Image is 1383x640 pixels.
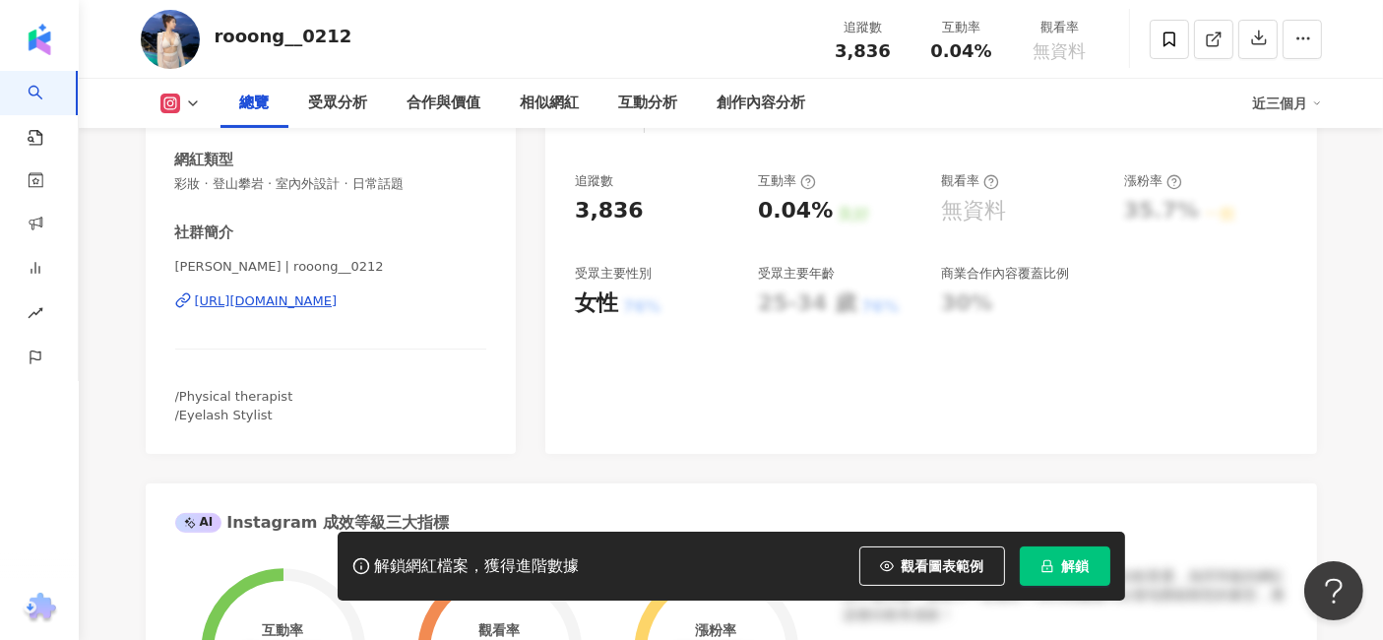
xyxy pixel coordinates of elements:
div: 互動分析 [619,92,678,115]
div: 女性 [575,288,618,319]
div: 0.04% [758,196,833,226]
div: 漲粉率 [695,622,736,638]
div: Instagram 成效等級三大指標 [175,512,449,534]
div: 近三個月 [1253,88,1322,119]
div: 互動率 [758,172,816,190]
span: lock [1040,559,1054,573]
span: /Physical therapist /Eyelash Stylist [175,389,293,421]
span: 0.04% [930,41,991,61]
div: 觀看率 [479,622,521,638]
div: 社群簡介 [175,223,234,243]
img: logo icon [24,24,55,55]
span: 解鎖 [1062,558,1090,574]
div: 受眾主要年齡 [758,265,835,283]
div: 無資料 [941,196,1006,226]
span: 彩妝 · 登山攀岩 · 室內外設計 · 日常話題 [175,175,487,193]
div: AI [175,513,222,533]
div: 觀看率 [941,172,999,190]
div: 漲粉率 [1124,172,1182,190]
span: 3,836 [835,40,891,61]
span: rise [28,293,43,338]
span: 觀看圖表範例 [902,558,984,574]
div: 互動率 [262,622,303,638]
div: 商業合作內容覆蓋比例 [941,265,1069,283]
div: 解鎖網紅檔案，獲得進階數據 [375,556,580,577]
div: 追蹤數 [575,172,613,190]
div: 受眾分析 [309,92,368,115]
span: 無資料 [1034,41,1087,61]
div: 創作內容分析 [718,92,806,115]
div: 互動率 [924,18,999,37]
div: 追蹤數 [826,18,901,37]
div: 網紅類型 [175,150,234,170]
div: 觀看率 [1023,18,1098,37]
span: [PERSON_NAME] | rooong__0212 [175,258,487,276]
div: 合作與價值 [408,92,481,115]
img: chrome extension [21,593,59,624]
div: 受眾主要性別 [575,265,652,283]
div: 總覽 [240,92,270,115]
div: 相似網紅 [521,92,580,115]
a: [URL][DOMAIN_NAME] [175,292,487,310]
button: 解鎖 [1020,546,1110,586]
a: search [28,71,67,148]
div: [URL][DOMAIN_NAME] [195,292,338,310]
img: KOL Avatar [141,10,200,69]
button: 觀看圖表範例 [859,546,1005,586]
div: 3,836 [575,196,644,226]
div: rooong__0212 [215,24,352,48]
